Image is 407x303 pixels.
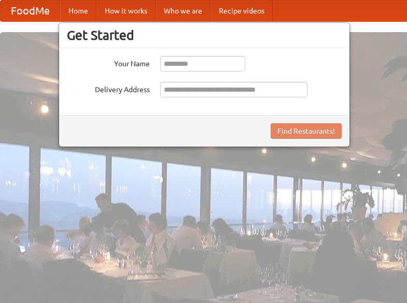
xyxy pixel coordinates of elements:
[156,1,210,21] a: Who we are
[271,123,342,139] button: Find Restaurants!
[96,1,156,21] a: How it works
[1,1,60,21] a: FoodMe
[67,56,150,69] label: Your Name
[67,27,342,43] h3: Get Started
[60,1,96,21] a: Home
[210,1,273,21] a: Recipe videos
[67,82,150,95] label: Delivery Address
